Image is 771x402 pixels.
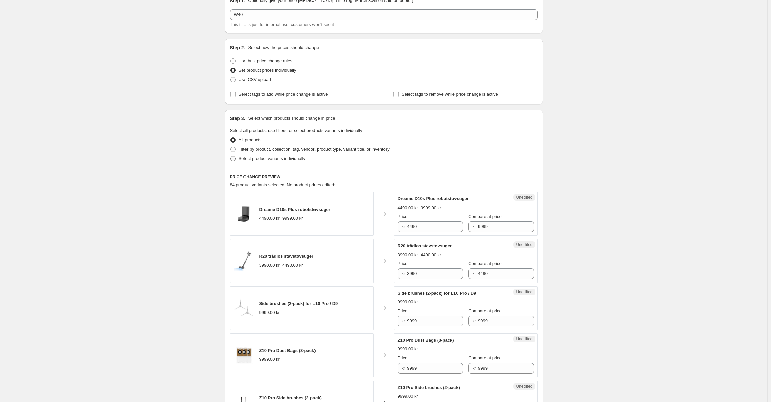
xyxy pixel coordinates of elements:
[398,291,476,296] span: Side brushes (2-pack) for L10 Pro / D9
[398,338,454,343] span: Z10 Pro Dust Bags (3-pack)
[472,271,476,276] span: kr
[472,318,476,323] span: kr
[259,207,330,212] span: Dreame D10s Plus robotstøvsuger
[398,299,418,305] div: 9999.00 kr
[259,395,322,400] span: Z10 Pro Side brushes (2-pack)
[259,254,314,259] span: R20 trådløs stavstøvsuger
[402,366,405,371] span: kr
[398,261,408,266] span: Price
[472,366,476,371] span: kr
[468,261,502,266] span: Compare at price
[234,251,254,271] img: 1_204faa93-4f1b-42fd-9f70-dfa2057e132d_80x.jpg
[421,252,441,258] strike: 4490.00 kr
[398,385,460,390] span: Z10 Pro Side brushes (2-pack)
[398,252,418,258] div: 3990.00 kr
[239,156,305,161] span: Select product variants individually
[230,115,246,122] h2: Step 3.
[398,243,452,248] span: R20 trådløs stavstøvsuger
[234,204,254,224] img: b978b4218906600ee3bcbc6816baf761_1024x1024_bd0c559b-8420-41fa-a915-340d1965ab3f_80x.webp
[398,346,418,352] div: 9999.00 kr
[398,355,408,360] span: Price
[230,128,362,133] span: Select all products, use filters, or select products variants individually
[248,44,319,51] p: Select how the prices should change
[398,214,408,219] span: Price
[402,318,405,323] span: kr
[259,215,280,222] div: 4490.00 kr
[398,196,469,201] span: Dreame D10s Plus robotstøvsuger
[259,301,338,306] span: Side brushes (2-pack) for L10 Pro / D9
[239,68,296,73] span: Set product prices individually
[398,205,418,211] div: 4490.00 kr
[516,384,532,389] span: Unedited
[282,215,303,222] strike: 9999.00 kr
[239,92,328,97] span: Select tags to add while price change is active
[259,356,280,363] div: 9999.00 kr
[468,308,502,313] span: Compare at price
[516,242,532,247] span: Unedited
[259,348,316,353] span: Z10 Pro Dust Bags (3-pack)
[259,262,280,269] div: 3990.00 kr
[421,205,441,211] strike: 9999.00 kr
[468,355,502,360] span: Compare at price
[468,214,502,219] span: Compare at price
[402,271,405,276] span: kr
[282,262,303,269] strike: 4490.00 kr
[230,182,335,187] span: 84 product variants selected. No product prices edited:
[516,336,532,342] span: Unedited
[230,174,538,180] h6: PRICE CHANGE PREVIEW
[398,393,418,400] div: 9999.00 kr
[402,92,498,97] span: Select tags to remove while price change is active
[230,22,334,27] span: This title is just for internal use, customers won't see it
[239,137,262,142] span: All products
[472,224,476,229] span: kr
[239,58,292,63] span: Use bulk price change rules
[230,9,538,20] input: 30% off holiday sale
[398,308,408,313] span: Price
[234,298,254,318] img: L10Pro_sidebrush_80x.jpg
[230,44,246,51] h2: Step 2.
[516,289,532,295] span: Unedited
[259,309,280,316] div: 9999.00 kr
[516,195,532,200] span: Unedited
[402,224,405,229] span: kr
[239,147,390,152] span: Filter by product, collection, tag, vendor, product type, variant title, or inventory
[248,115,335,122] p: Select which products should change in price
[239,77,271,82] span: Use CSV upload
[234,345,254,365] img: D10Plus_dustbags_eb25836e-ea73-4efc-a945-62e8ffe49d94_80x.jpg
